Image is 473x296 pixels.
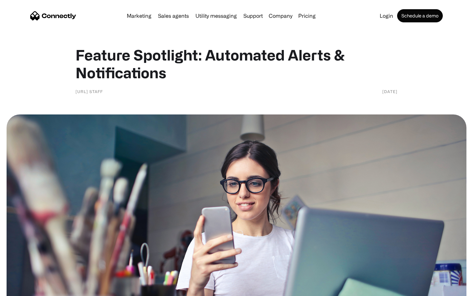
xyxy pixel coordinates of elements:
a: Support [241,13,265,18]
a: Pricing [296,13,318,18]
h1: Feature Spotlight: Automated Alerts & Notifications [76,46,397,82]
a: Login [377,13,396,18]
div: Company [269,11,292,20]
a: Schedule a demo [397,9,443,22]
ul: Language list [13,284,39,294]
div: [DATE] [382,88,397,95]
aside: Language selected: English [7,284,39,294]
a: Utility messaging [193,13,239,18]
div: [URL] staff [76,88,103,95]
a: Sales agents [155,13,191,18]
a: Marketing [124,13,154,18]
